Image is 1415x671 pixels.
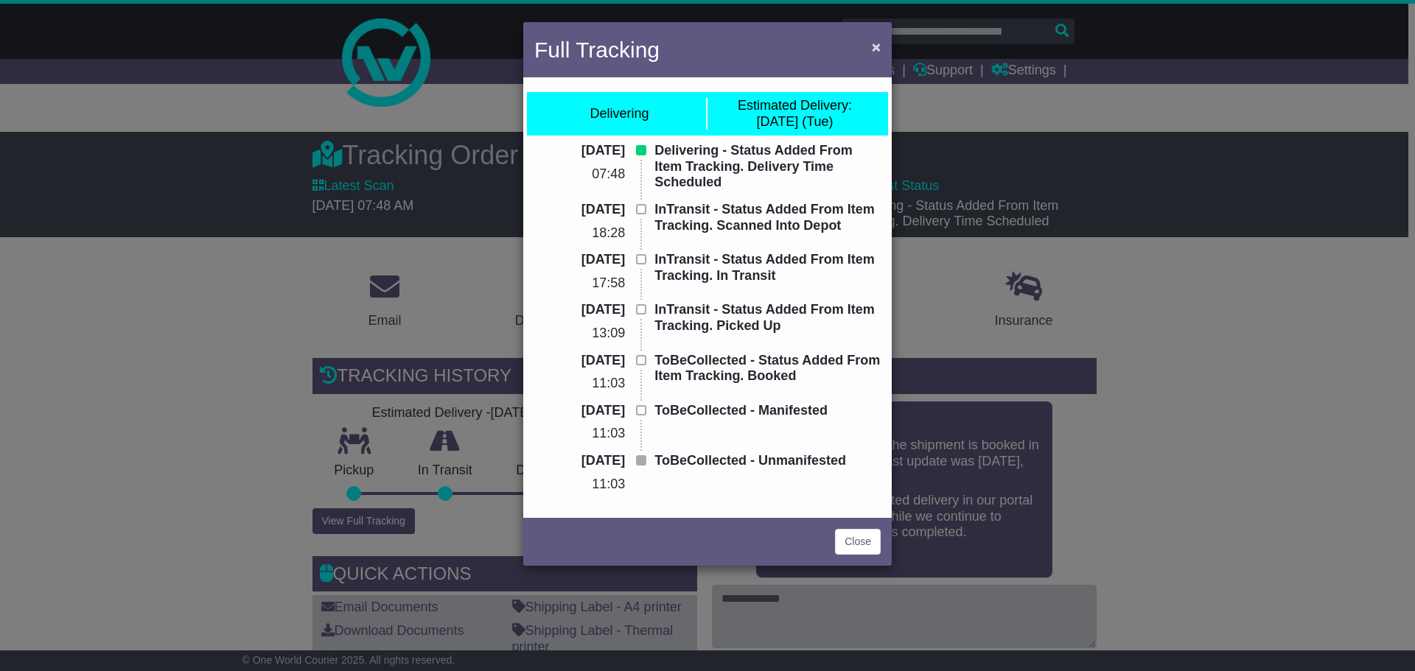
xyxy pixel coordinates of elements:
[534,453,625,469] p: [DATE]
[534,353,625,369] p: [DATE]
[534,252,625,268] p: [DATE]
[835,529,881,555] a: Close
[534,33,660,66] h4: Full Tracking
[534,202,625,218] p: [DATE]
[534,403,625,419] p: [DATE]
[738,98,852,130] div: [DATE] (Tue)
[534,477,625,493] p: 11:03
[534,326,625,342] p: 13:09
[864,32,888,62] button: Close
[534,426,625,442] p: 11:03
[872,38,881,55] span: ×
[534,225,625,242] p: 18:28
[590,106,649,122] div: Delivering
[654,202,881,233] p: InTransit - Status Added From Item Tracking. Scanned Into Depot
[654,453,881,469] p: ToBeCollected - Unmanifested
[534,302,625,318] p: [DATE]
[738,98,852,113] span: Estimated Delivery:
[534,143,625,159] p: [DATE]
[654,353,881,384] p: ToBeCollected - Status Added From Item Tracking. Booked
[654,403,881,419] p: ToBeCollected - Manifested
[654,252,881,284] p: InTransit - Status Added From Item Tracking. In Transit
[534,376,625,392] p: 11:03
[534,275,625,292] p: 17:58
[534,166,625,183] p: 07:48
[654,143,881,191] p: Delivering - Status Added From Item Tracking. Delivery Time Scheduled
[654,302,881,334] p: InTransit - Status Added From Item Tracking. Picked Up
